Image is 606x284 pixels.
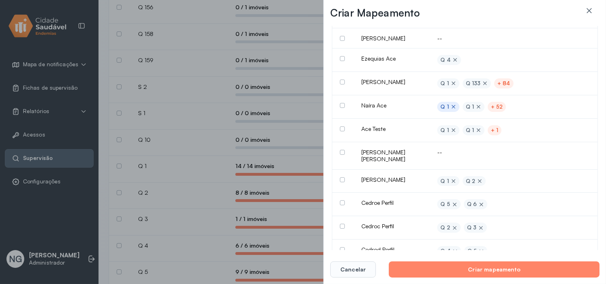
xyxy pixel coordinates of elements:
div: Q 1 [466,103,481,110]
div: Q 3 [467,224,484,231]
div: Q 5 [440,201,457,208]
div: Q 5 [468,248,484,255]
div: + 52 [491,103,503,110]
td: Cedroe Perfil [355,193,431,216]
td: Ace Teste [355,119,431,142]
button: Cancelar [330,261,376,278]
td: [PERSON_NAME] [355,28,431,49]
td: Cedrod Perfil [355,240,431,263]
h3: Criar Mapeamento [330,6,420,19]
div: Q 133 [466,80,488,87]
div: Q 1 [440,80,456,87]
div: Q 1 [440,178,456,185]
button: Criar mapeamento [389,261,600,278]
div: + 84 [497,80,510,87]
td: Naíra Ace [355,95,431,119]
div: Q 2 [466,178,482,185]
div: Q 1 [440,127,456,134]
td: [PERSON_NAME] [355,170,431,193]
td: [PERSON_NAME] [355,72,431,95]
div: Q 1 [440,103,456,110]
td: Cedroc Perfil [355,216,431,240]
div: + 1 [491,127,498,134]
div: Q 4 [440,248,457,255]
td: [PERSON_NAME] [PERSON_NAME] [355,142,431,170]
div: Q 6 [467,201,484,208]
div: Q 1 [466,127,481,134]
div: Q 4 [440,57,457,63]
div: Q 2 [440,224,457,231]
div: -- [437,149,591,156]
td: Ezequias Ace [355,48,431,72]
div: -- [437,35,591,42]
